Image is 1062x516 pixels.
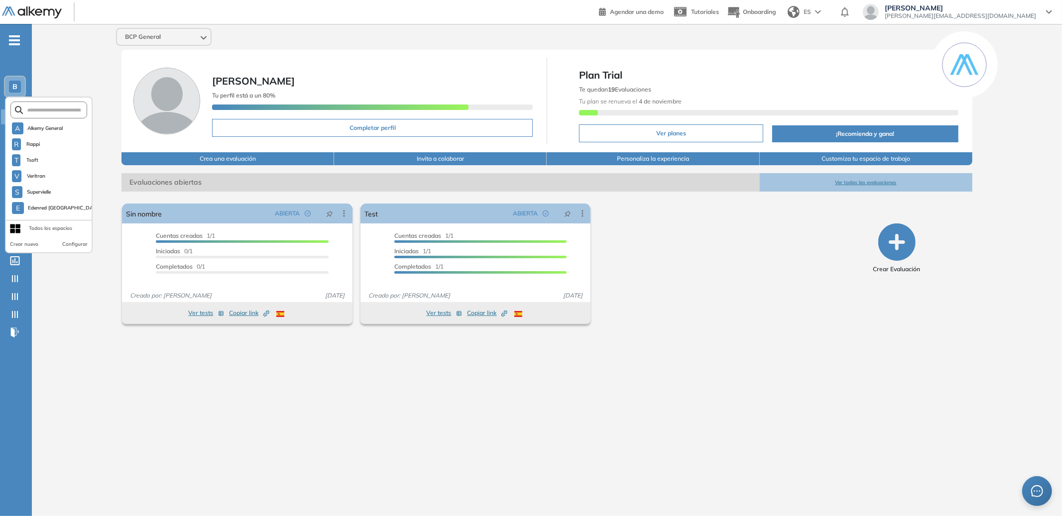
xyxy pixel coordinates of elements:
[467,307,507,319] button: Copiar link
[547,152,759,165] button: Personaliza la experiencia
[229,309,269,317] span: Copiar link
[276,311,284,317] img: ESP
[229,307,269,319] button: Copiar link
[156,247,180,255] span: Iniciadas
[743,8,776,15] span: Onboarding
[599,5,664,17] a: Agendar una demo
[804,7,811,16] span: ES
[760,173,972,192] button: Ver todas las evaluaciones
[121,152,334,165] button: Crea una evaluación
[543,210,549,216] span: check-circle
[1031,485,1043,497] span: message
[126,291,216,300] span: Creado por: [PERSON_NAME]
[133,68,200,134] img: Foto de perfil
[14,172,19,180] span: V
[212,75,295,87] span: [PERSON_NAME]
[772,125,958,142] button: ¡Recomienda y gana!
[394,232,441,239] span: Cuentas creadas
[579,86,651,93] span: Te quedan Evaluaciones
[321,291,349,300] span: [DATE]
[760,152,972,165] button: Customiza tu espacio de trabajo
[426,307,462,319] button: Ver tests
[14,156,18,164] span: T
[394,247,431,255] span: 1/1
[156,263,193,270] span: Completados
[637,98,682,105] b: 4 de noviembre
[364,291,454,300] span: Creado por: [PERSON_NAME]
[579,98,682,105] span: Tu plan se renueva el
[26,188,52,196] span: Supervielle
[121,173,759,192] span: Evaluaciones abiertas
[28,204,98,212] span: Edenred [GEOGRAPHIC_DATA] ...
[608,86,615,93] b: 19
[610,8,664,15] span: Agendar una demo
[514,311,522,317] img: ESP
[25,172,46,180] span: Veritran
[10,240,38,248] button: Crear nuevo
[25,140,41,148] span: Rappi
[334,152,547,165] button: Invita a colaborar
[29,224,72,232] div: Todos los espacios
[15,188,19,196] span: S
[815,10,821,14] img: arrow
[212,119,533,137] button: Completar perfil
[16,204,20,212] span: E
[27,124,63,132] span: Alkemy General
[305,210,311,216] span: check-circle
[62,240,88,248] button: Configurar
[788,6,800,18] img: world
[9,39,20,41] i: -
[319,206,341,221] button: pushpin
[513,209,538,218] span: ABIERTA
[212,92,275,99] span: Tu perfil está a un 80%
[579,124,763,142] button: Ver planes
[873,265,921,274] span: Crear Evaluación
[364,204,378,223] a: Test
[156,232,215,239] span: 1/1
[394,232,454,239] span: 1/1
[873,223,921,274] button: Crear Evaluación
[14,140,19,148] span: R
[24,156,40,164] span: Tsoft
[126,204,161,223] a: Sin nombre
[15,124,20,132] span: A
[2,6,62,19] img: Logo
[275,209,300,218] span: ABIERTA
[394,247,419,255] span: Iniciadas
[691,8,719,15] span: Tutoriales
[885,12,1036,20] span: [PERSON_NAME][EMAIL_ADDRESS][DOMAIN_NAME]
[564,209,571,217] span: pushpin
[394,263,444,270] span: 1/1
[467,309,507,317] span: Copiar link
[156,232,203,239] span: Cuentas creadas
[12,83,17,91] span: B
[559,291,587,300] span: [DATE]
[885,4,1036,12] span: [PERSON_NAME]
[727,1,776,23] button: Onboarding
[394,263,431,270] span: Completados
[188,307,224,319] button: Ver tests
[156,247,193,255] span: 0/1
[156,263,205,270] span: 0/1
[557,206,579,221] button: pushpin
[579,68,958,83] span: Plan Trial
[125,33,161,41] span: BCP General
[326,209,333,217] span: pushpin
